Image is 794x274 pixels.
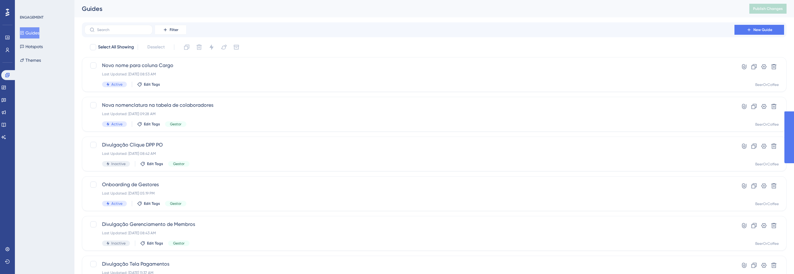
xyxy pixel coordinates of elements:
span: Inactive [111,241,126,246]
button: Edit Tags [137,122,160,127]
iframe: UserGuiding AI Assistant Launcher [768,249,787,268]
span: Gestor [173,241,185,246]
span: Inactive [111,161,126,166]
div: Last Updated: [DATE] 08:43 AM [102,231,717,236]
span: Gestor [173,161,185,166]
div: Last Updated: [DATE] 09:28 AM [102,111,717,116]
span: Edit Tags [144,82,160,87]
button: New Guide [734,25,784,35]
button: Edit Tags [140,161,163,166]
span: Active [111,82,123,87]
button: Themes [20,55,41,66]
button: Edit Tags [140,241,163,246]
span: Gestor [170,122,181,127]
span: Nova nomenclatura na tabela de colaboradores [102,101,717,109]
span: Edit Tags [147,161,163,166]
div: BeerOrCoffee [755,201,779,206]
div: BeerOrCoffee [755,162,779,167]
span: Novo nome para coluna Cargo [102,62,717,69]
div: BeerOrCoffee [755,122,779,127]
button: Edit Tags [137,82,160,87]
div: Last Updated: [DATE] 08:53 AM [102,72,717,77]
input: Search [97,28,147,32]
span: Active [111,201,123,206]
div: Last Updated: [DATE] 08:42 AM [102,151,717,156]
span: Gestor [170,201,181,206]
span: Active [111,122,123,127]
button: Edit Tags [137,201,160,206]
span: Edit Tags [144,122,160,127]
span: Divulgação Gerenciamento de Membros [102,221,717,228]
div: Guides [82,4,734,13]
button: Guides [20,27,39,38]
button: Hotspots [20,41,43,52]
div: BeerOrCoffee [755,82,779,87]
span: Edit Tags [144,201,160,206]
span: Filter [170,27,178,32]
span: Publish Changes [753,6,783,11]
button: Publish Changes [749,4,787,14]
span: Divulgação Clique DPP PO [102,141,717,149]
span: Deselect [147,43,165,51]
span: Select All Showing [98,43,134,51]
div: Last Updated: [DATE] 05:19 PM [102,191,717,196]
div: ENGAGEMENT [20,15,43,20]
button: Deselect [142,42,170,53]
span: New Guide [753,27,772,32]
span: Edit Tags [147,241,163,246]
div: BeerOrCoffee [755,241,779,246]
span: Onboarding de Gestores [102,181,717,188]
span: Divulgação Tela Pagamentos [102,260,717,268]
button: Filter [155,25,186,35]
